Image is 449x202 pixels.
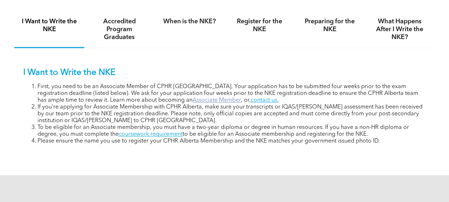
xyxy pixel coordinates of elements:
a: Associate Member [193,97,241,103]
a: coursework requirement [119,131,183,137]
h4: Register for the NKE [231,18,288,33]
h4: When is the NKE? [161,18,218,25]
a: contact us. [251,97,279,103]
h4: What Happens After I Write the NKE? [371,18,428,41]
li: If you’re applying for Associate Membership with CPHR Alberta, make sure your transcripts or IQAS... [38,104,426,124]
li: First, you need to be an Associate Member of CPHR [GEOGRAPHIC_DATA]. Your application has to be s... [38,83,426,104]
h4: Preparing for the NKE [301,18,358,33]
p: I Want to Write the NKE [23,68,426,78]
h4: I Want to Write the NKE [21,18,78,33]
h4: Accredited Program Graduates [91,18,148,41]
li: To be eligible for an Associate membership, you must have a two-year diploma or degree in human r... [38,124,426,138]
li: Please ensure the name you use to register your CPHR Alberta Membership and the NKE matches your ... [38,138,426,145]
